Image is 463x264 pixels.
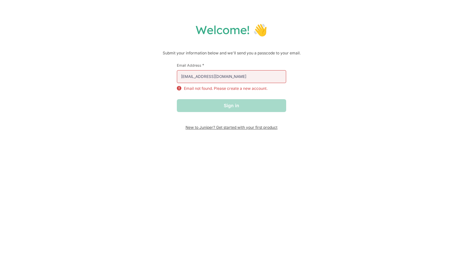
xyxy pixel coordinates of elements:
[177,63,286,68] label: Email Address
[184,86,268,91] p: Email not found. Please create a new account.
[202,63,204,68] span: This field is required.
[6,23,457,37] h1: Welcome! 👋
[6,50,457,56] p: Submit your information below and we'll send you a passcode to your email.
[177,125,286,130] span: New to Juniper? Get started with your first product
[177,70,286,83] input: email@example.com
